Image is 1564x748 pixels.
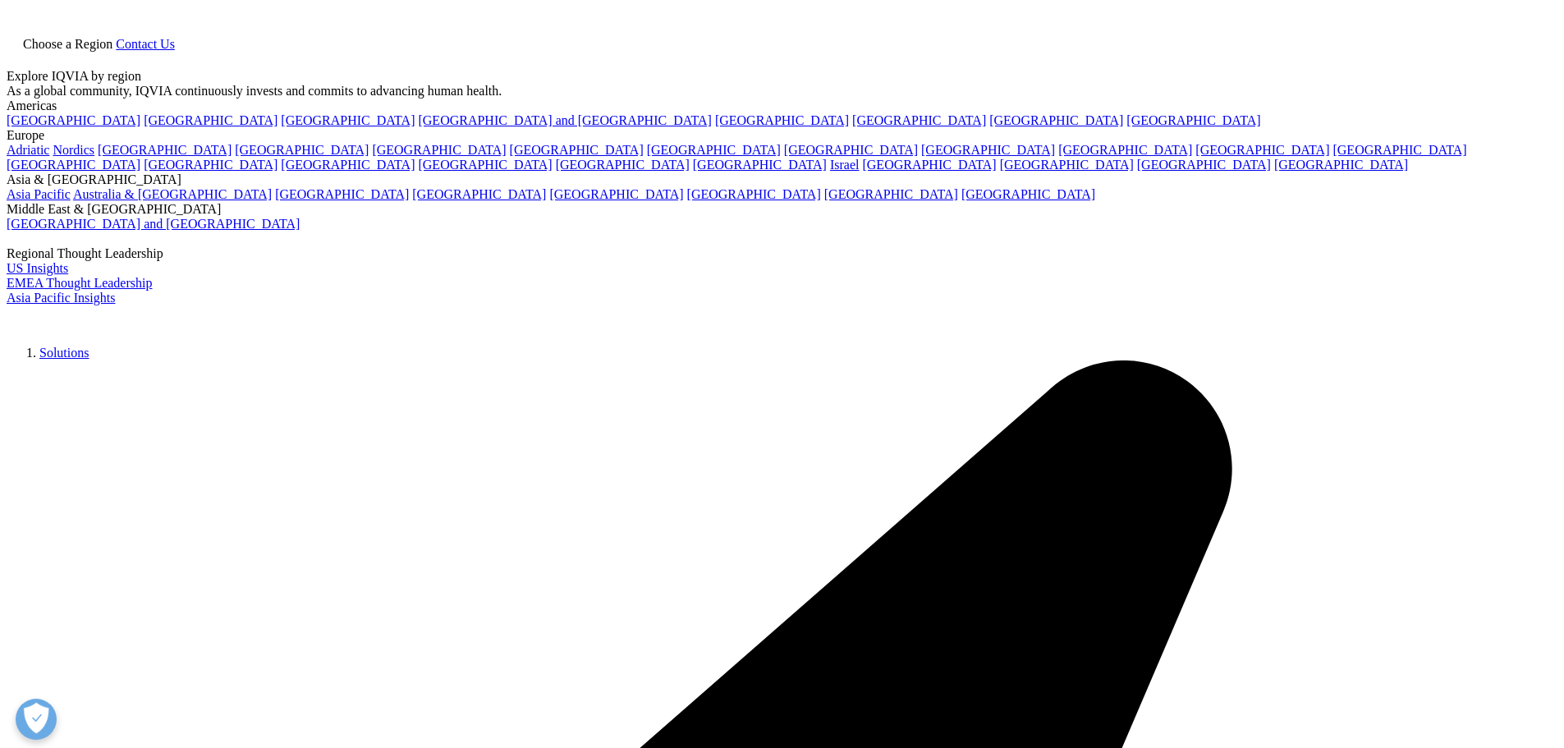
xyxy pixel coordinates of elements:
a: [GEOGRAPHIC_DATA] and [GEOGRAPHIC_DATA] [418,113,711,127]
a: [GEOGRAPHIC_DATA] [862,158,996,172]
a: Asia Pacific [7,187,71,201]
a: [GEOGRAPHIC_DATA] [1000,158,1134,172]
a: Solutions [39,346,89,360]
a: [GEOGRAPHIC_DATA] [1137,158,1271,172]
a: Contact Us [116,37,175,51]
div: Middle East & [GEOGRAPHIC_DATA] [7,202,1557,217]
a: [GEOGRAPHIC_DATA] [418,158,552,172]
a: [GEOGRAPHIC_DATA] [989,113,1123,127]
a: [GEOGRAPHIC_DATA] [549,187,683,201]
a: [GEOGRAPHIC_DATA] [687,187,821,201]
a: [GEOGRAPHIC_DATA] [1058,143,1192,157]
a: [GEOGRAPHIC_DATA] [921,143,1055,157]
div: Europe [7,128,1557,143]
a: [GEOGRAPHIC_DATA] [275,187,409,201]
div: Americas [7,99,1557,113]
a: [GEOGRAPHIC_DATA] [98,143,232,157]
div: Explore IQVIA by region [7,69,1557,84]
a: [GEOGRAPHIC_DATA] and [GEOGRAPHIC_DATA] [7,217,300,231]
a: [GEOGRAPHIC_DATA] [510,143,644,157]
img: IQVIA Healthcare Information Technology and Pharma Clinical Research Company [7,305,138,329]
a: [GEOGRAPHIC_DATA] [281,113,415,127]
a: Nordics [53,143,94,157]
div: Asia & [GEOGRAPHIC_DATA] [7,172,1557,187]
a: Israel [830,158,860,172]
a: [GEOGRAPHIC_DATA] [7,158,140,172]
a: [GEOGRAPHIC_DATA] [144,113,277,127]
a: Asia Pacific Insights [7,291,115,305]
span: Choose a Region [23,37,112,51]
a: [GEOGRAPHIC_DATA] [961,187,1095,201]
a: [GEOGRAPHIC_DATA] [647,143,781,157]
a: [GEOGRAPHIC_DATA] [1274,158,1408,172]
a: [GEOGRAPHIC_DATA] [784,143,918,157]
a: [GEOGRAPHIC_DATA] [7,113,140,127]
a: [GEOGRAPHIC_DATA] [144,158,277,172]
button: Open Preferences [16,699,57,740]
a: [GEOGRAPHIC_DATA] [693,158,827,172]
a: US Insights [7,261,68,275]
a: Australia & [GEOGRAPHIC_DATA] [73,187,272,201]
a: EMEA Thought Leadership [7,276,152,290]
a: [GEOGRAPHIC_DATA] [556,158,690,172]
a: [GEOGRAPHIC_DATA] [372,143,506,157]
div: As a global community, IQVIA continuously invests and commits to advancing human health. [7,84,1557,99]
a: [GEOGRAPHIC_DATA] [1195,143,1329,157]
a: [GEOGRAPHIC_DATA] [852,113,986,127]
a: [GEOGRAPHIC_DATA] [235,143,369,157]
a: [GEOGRAPHIC_DATA] [1332,143,1466,157]
a: Adriatic [7,143,49,157]
a: [GEOGRAPHIC_DATA] [824,187,958,201]
a: [GEOGRAPHIC_DATA] [1126,113,1260,127]
a: [GEOGRAPHIC_DATA] [281,158,415,172]
a: [GEOGRAPHIC_DATA] [715,113,849,127]
a: [GEOGRAPHIC_DATA] [412,187,546,201]
div: Regional Thought Leadership [7,246,1557,261]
